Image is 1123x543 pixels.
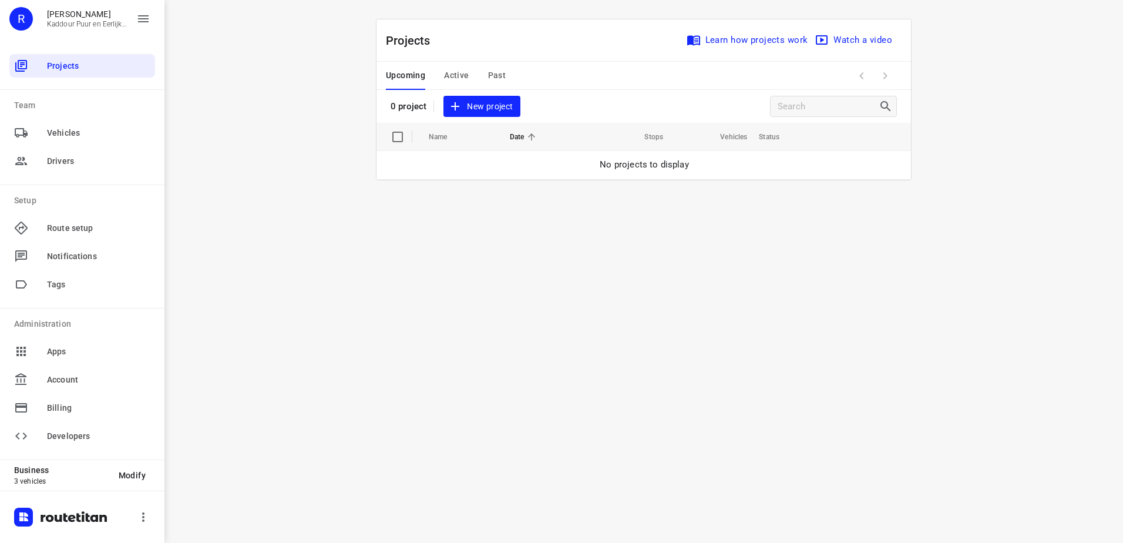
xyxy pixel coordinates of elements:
div: Drivers [9,149,155,173]
span: Tags [47,279,150,291]
div: Projects [9,54,155,78]
span: Developers [47,430,150,443]
span: Stops [629,130,663,144]
p: 0 project [391,101,426,112]
div: Vehicles [9,121,155,145]
span: Drivers [47,155,150,167]
span: Next Page [873,64,897,88]
span: Date [510,130,540,144]
span: New project [450,99,513,114]
span: Notifications [47,250,150,263]
span: Past [488,68,506,83]
p: 3 vehicles [14,477,109,485]
div: Route setup [9,216,155,240]
span: Active [444,68,469,83]
div: Apps [9,340,155,363]
div: Account [9,368,155,391]
p: Rachid Kaddour [47,9,127,19]
span: Status [759,130,795,144]
p: Business [14,465,109,475]
p: Administration [14,318,155,330]
span: Vehicles [705,130,747,144]
div: Billing [9,396,155,420]
span: Apps [47,346,150,358]
span: Modify [119,471,146,480]
span: Previous Page [850,64,873,88]
div: Developers [9,424,155,448]
p: Projects [386,32,440,49]
div: Notifications [9,244,155,268]
span: Route setup [47,222,150,234]
span: Projects [47,60,150,72]
p: Setup [14,195,155,207]
p: Kaddour Puur en Eerlijk Vlees B.V. [47,20,127,28]
button: Modify [109,465,155,486]
button: New project [443,96,520,118]
div: R [9,7,33,31]
input: Search projects [778,98,879,116]
p: Team [14,99,155,112]
span: Upcoming [386,68,425,83]
span: Name [429,130,463,144]
span: Billing [47,402,150,414]
span: Vehicles [47,127,150,139]
div: Search [879,99,896,113]
div: Tags [9,273,155,296]
span: Account [47,374,150,386]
